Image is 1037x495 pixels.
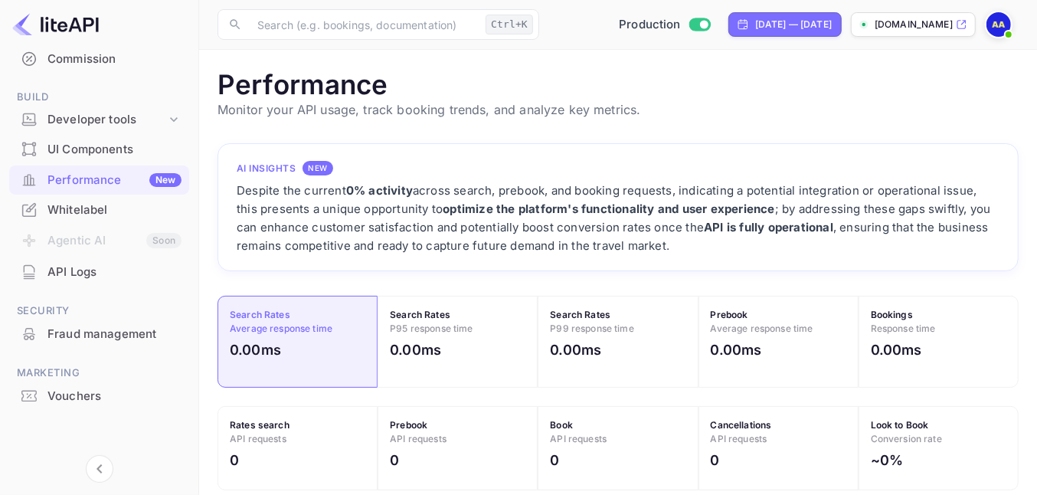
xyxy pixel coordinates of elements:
strong: Prebook [711,309,748,320]
div: UI Components [9,135,189,165]
a: Whitelabel [9,195,189,224]
div: New [149,173,182,187]
span: Build [9,89,189,106]
a: Vouchers [9,382,189,410]
div: Commission [47,51,182,68]
span: API requests [711,433,767,444]
span: Marketing [9,365,189,382]
div: Performance [47,172,182,189]
strong: Prebook [390,419,427,431]
h4: AI Insights [237,162,296,175]
div: Switch to Sandbox mode [613,16,716,34]
div: API Logs [47,264,182,281]
strong: Look to Book [871,419,929,431]
strong: Book [550,419,573,431]
p: Monitor your API usage, track booking trends, and analyze key metrics. [218,100,1019,119]
img: Abi Aromasodu [986,12,1011,37]
div: Developer tools [47,111,166,129]
span: Average response time [711,323,813,334]
span: P95 response time [390,323,473,334]
div: [DATE] — [DATE] [755,18,832,31]
span: API requests [550,433,607,444]
strong: Rates search [230,419,290,431]
strong: Cancellations [711,419,772,431]
div: Commission [9,44,189,74]
span: Average response time [230,323,332,334]
a: Fraud management [9,320,189,348]
span: Conversion rate [871,433,942,444]
a: PerformanceNew [9,166,189,194]
div: Ctrl+K [486,15,533,34]
strong: Search Rates [390,309,450,320]
span: API requests [230,433,286,444]
div: NEW [303,161,333,175]
strong: Bookings [871,309,913,320]
button: Collapse navigation [86,455,113,483]
div: Developer tools [9,107,189,133]
div: Click to change the date range period [728,12,842,37]
span: P99 response time [550,323,634,334]
h2: ~0% [871,450,903,470]
h2: 0 [390,450,399,470]
h2: 0.00ms [230,339,281,360]
a: API Logs [9,257,189,286]
span: Security [9,303,189,320]
h2: 0.00ms [871,339,922,360]
div: Fraud management [9,320,189,349]
a: Commission [9,44,189,73]
span: Production [619,16,681,34]
span: Response time [871,323,936,334]
input: Search (e.g. bookings, documentation) [248,9,479,40]
h2: 0.00ms [550,339,601,360]
strong: Search Rates [550,309,610,320]
h1: Performance [218,68,1019,100]
h2: 0.00ms [711,339,762,360]
div: Vouchers [47,388,182,405]
h2: 0 [711,450,720,470]
a: UI Components [9,135,189,163]
div: Whitelabel [9,195,189,225]
div: Whitelabel [47,202,182,219]
h2: 0 [550,450,559,470]
img: LiteAPI logo [12,12,99,37]
strong: Search Rates [230,309,290,320]
div: Vouchers [9,382,189,411]
div: PerformanceNew [9,166,189,195]
p: [DOMAIN_NAME] [875,18,953,31]
strong: 0% activity [346,183,413,198]
div: UI Components [47,141,182,159]
span: API requests [390,433,447,444]
h2: 0 [230,450,239,470]
strong: API is fully operational [704,220,833,234]
div: Fraud management [47,326,182,343]
div: API Logs [9,257,189,287]
h2: 0.00ms [390,339,441,360]
strong: optimize the platform's functionality and user experience [443,202,774,216]
div: Despite the current across search, prebook, and booking requests, indicating a potential integrat... [237,182,999,255]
